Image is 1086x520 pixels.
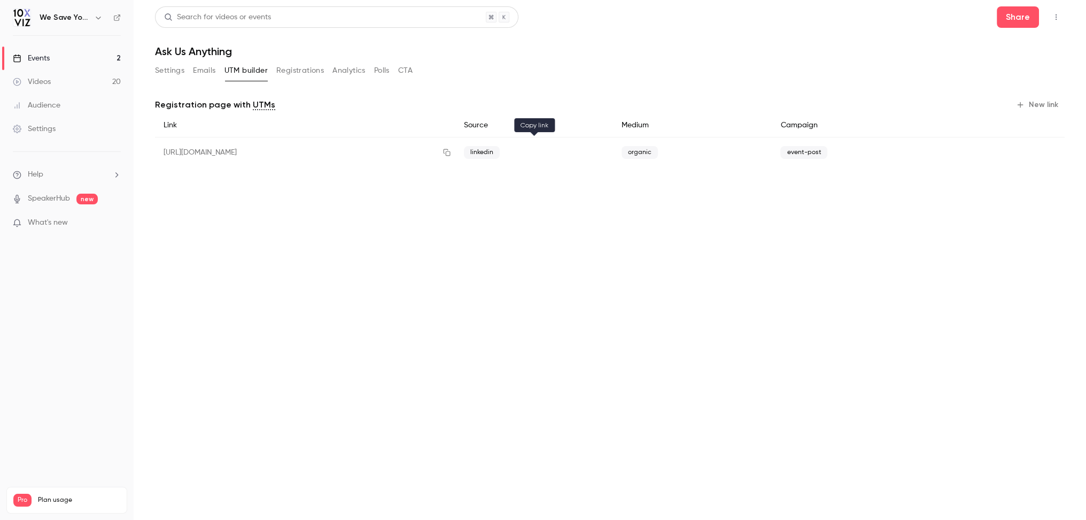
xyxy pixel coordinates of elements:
button: Emails [193,62,215,79]
div: [URL][DOMAIN_NAME] [155,137,455,168]
span: event-post [780,146,827,159]
img: We Save You Time! [13,9,30,26]
span: linkedin [464,146,500,159]
button: Analytics [332,62,366,79]
button: Polls [374,62,390,79]
button: Settings [155,62,184,79]
a: SpeakerHub [28,193,70,204]
button: CTA [398,62,413,79]
h6: We Save You Time! [40,12,90,23]
span: Help [28,169,43,180]
div: Campaign [772,113,963,137]
button: UTM builder [224,62,268,79]
li: help-dropdown-opener [13,169,121,180]
p: Registration page with [155,98,275,111]
div: Medium [613,113,772,137]
button: New link [1012,96,1065,113]
a: UTMs [253,98,275,111]
div: Link [155,113,455,137]
span: organic [622,146,658,159]
button: Registrations [276,62,324,79]
h1: Ask Us Anything [155,45,1065,58]
div: Videos [13,77,51,87]
span: What's new [28,217,68,228]
div: Settings [13,124,56,134]
iframe: Noticeable Trigger [108,218,121,228]
button: Share [997,6,1039,28]
span: Pro [13,494,32,507]
div: Search for videos or events [164,12,271,23]
span: Plan usage [38,496,120,504]
div: Events [13,53,50,64]
div: Audience [13,100,60,111]
div: Source [455,113,613,137]
span: new [76,194,98,204]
